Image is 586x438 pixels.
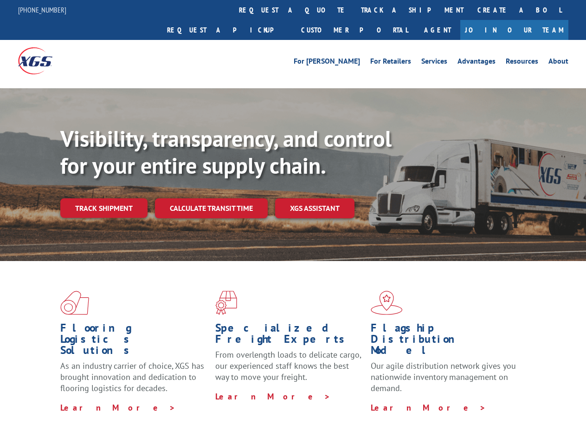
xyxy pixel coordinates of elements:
[215,291,237,315] img: xgs-icon-focused-on-flooring-red
[60,291,89,315] img: xgs-icon-total-supply-chain-intelligence-red
[60,402,176,413] a: Learn More >
[160,20,294,40] a: Request a pickup
[60,124,392,180] b: Visibility, transparency, and control for your entire supply chain.
[548,58,568,68] a: About
[60,198,148,218] a: Track shipment
[371,360,516,393] span: Our agile distribution network gives you nationwide inventory management on demand.
[415,20,460,40] a: Agent
[370,58,411,68] a: For Retailers
[215,322,363,349] h1: Specialized Freight Experts
[18,5,66,14] a: [PHONE_NUMBER]
[60,360,204,393] span: As an industry carrier of choice, XGS has brought innovation and dedication to flooring logistics...
[215,391,331,402] a: Learn More >
[506,58,538,68] a: Resources
[60,322,208,360] h1: Flooring Logistics Solutions
[155,198,268,218] a: Calculate transit time
[215,349,363,391] p: From overlength loads to delicate cargo, our experienced staff knows the best way to move your fr...
[371,402,486,413] a: Learn More >
[421,58,447,68] a: Services
[294,58,360,68] a: For [PERSON_NAME]
[275,198,354,218] a: XGS ASSISTANT
[294,20,415,40] a: Customer Portal
[371,322,519,360] h1: Flagship Distribution Model
[371,291,403,315] img: xgs-icon-flagship-distribution-model-red
[460,20,568,40] a: Join Our Team
[457,58,496,68] a: Advantages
